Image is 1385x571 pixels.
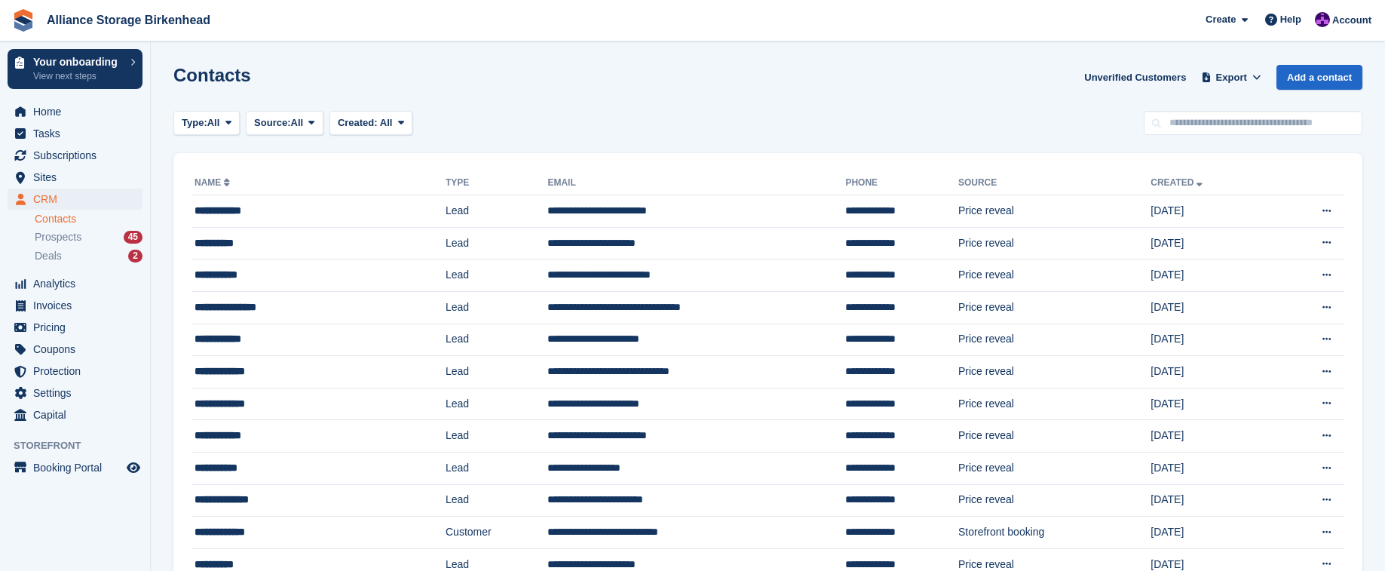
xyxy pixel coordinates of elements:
td: Lead [446,324,547,356]
td: Price reveal [958,195,1151,228]
td: Lead [446,356,547,388]
td: [DATE] [1151,195,1273,228]
td: [DATE] [1151,484,1273,517]
button: Export [1198,65,1264,90]
button: Created: All [329,111,412,136]
span: Type: [182,115,207,130]
td: Lead [446,195,547,228]
td: [DATE] [1151,517,1273,549]
td: [DATE] [1151,388,1273,420]
a: Contacts [35,212,142,226]
a: Preview store [124,459,142,477]
td: Storefront booking [958,517,1151,549]
a: menu [8,189,142,210]
span: Protection [33,361,124,382]
img: Romilly Norton [1315,12,1330,27]
td: Price reveal [958,484,1151,517]
span: Analytics [33,273,124,294]
span: All [207,115,220,130]
button: Source: All [246,111,323,136]
div: 45 [124,231,142,244]
td: Lead [446,259,547,292]
a: Alliance Storage Birkenhead [41,8,216,32]
td: Customer [446,517,547,549]
a: menu [8,317,142,338]
span: Subscriptions [33,145,124,166]
a: menu [8,361,142,382]
p: Your onboarding [33,57,123,67]
a: Add a contact [1276,65,1362,90]
span: All [291,115,304,130]
td: [DATE] [1151,291,1273,324]
a: Unverified Customers [1078,65,1192,90]
span: Created: [338,117,378,128]
a: Created [1151,177,1206,188]
td: Price reveal [958,356,1151,388]
a: Your onboarding View next steps [8,49,142,89]
a: Deals 2 [35,248,142,264]
td: [DATE] [1151,420,1273,453]
td: Price reveal [958,259,1151,292]
td: Price reveal [958,291,1151,324]
span: Tasks [33,123,124,144]
a: Name [195,177,233,188]
span: Deals [35,249,62,263]
span: Pricing [33,317,124,338]
td: [DATE] [1151,259,1273,292]
td: Price reveal [958,227,1151,259]
div: 2 [128,250,142,262]
a: menu [8,339,142,360]
span: CRM [33,189,124,210]
td: Lead [446,291,547,324]
span: Capital [33,404,124,425]
th: Email [547,171,845,195]
span: Prospects [35,230,81,244]
th: Phone [845,171,958,195]
a: menu [8,404,142,425]
span: Account [1332,13,1371,28]
td: Lead [446,227,547,259]
td: Lead [446,452,547,484]
td: Price reveal [958,388,1151,420]
span: Booking Portal [33,457,124,478]
a: menu [8,123,142,144]
td: [DATE] [1151,324,1273,356]
span: Help [1280,12,1301,27]
img: stora-icon-8386f47178a22dfd0bd8f6a31ec36ba5ce8667c1dd55bd0f319d3a0aa187defe.svg [12,9,35,32]
a: menu [8,273,142,294]
span: Source: [254,115,290,130]
span: Coupons [33,339,124,360]
span: Home [33,101,124,122]
span: Storefront [14,438,150,453]
h1: Contacts [173,65,251,85]
span: Invoices [33,295,124,316]
td: Price reveal [958,324,1151,356]
span: Sites [33,167,124,188]
span: All [380,117,393,128]
a: menu [8,167,142,188]
span: Create [1206,12,1236,27]
p: View next steps [33,69,123,83]
span: Export [1216,70,1247,85]
th: Source [958,171,1151,195]
td: Lead [446,420,547,453]
a: menu [8,382,142,404]
a: menu [8,295,142,316]
a: menu [8,457,142,478]
td: [DATE] [1151,452,1273,484]
td: Price reveal [958,452,1151,484]
a: menu [8,101,142,122]
th: Type [446,171,547,195]
td: Lead [446,388,547,420]
td: [DATE] [1151,356,1273,388]
td: Price reveal [958,420,1151,453]
td: Lead [446,484,547,517]
td: [DATE] [1151,227,1273,259]
button: Type: All [173,111,240,136]
span: Settings [33,382,124,404]
a: Prospects 45 [35,229,142,245]
a: menu [8,145,142,166]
